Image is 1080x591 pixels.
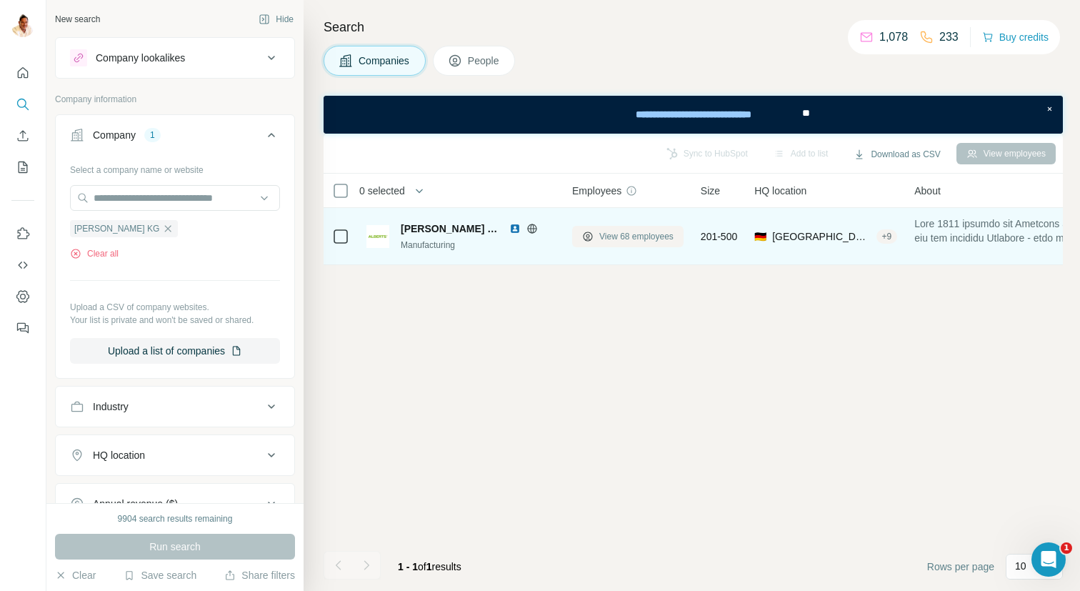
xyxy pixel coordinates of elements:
button: Upload a list of companies [70,338,280,364]
span: [PERSON_NAME] KG [401,222,502,236]
div: 1 [144,129,161,141]
span: 0 selected [359,184,405,198]
button: Hide [249,9,304,30]
button: Search [11,91,34,117]
p: 233 [939,29,959,46]
button: Annual revenue ($) [56,487,294,521]
span: 1 [1061,542,1072,554]
span: Companies [359,54,411,68]
span: People [468,54,501,68]
h4: Search [324,17,1063,37]
span: [GEOGRAPHIC_DATA], [GEOGRAPHIC_DATA] [772,229,870,244]
span: 🇩🇪 [754,229,766,244]
div: Manufacturing [401,239,555,252]
button: Clear [55,568,96,582]
span: [PERSON_NAME] KG [74,222,159,235]
div: Select a company name or website [70,158,280,177]
span: Employees [572,184,621,198]
button: Feedback [11,315,34,341]
button: Save search [124,568,196,582]
button: My lists [11,154,34,180]
img: LinkedIn logo [509,223,521,234]
span: results [398,561,461,572]
p: Your list is private and won't be saved or shared. [70,314,280,327]
button: HQ location [56,438,294,472]
div: New search [55,13,100,26]
button: Dashboard [11,284,34,309]
span: Rows per page [927,560,994,574]
span: HQ location [754,184,806,198]
div: Industry [93,399,129,414]
button: Industry [56,389,294,424]
p: 1,078 [879,29,908,46]
img: Avatar [11,14,34,37]
p: 10 [1015,559,1026,573]
button: Buy credits [982,27,1049,47]
button: Download as CSV [844,144,950,165]
span: Size [701,184,720,198]
span: of [418,561,426,572]
iframe: Intercom live chat [1031,542,1066,577]
span: 1 - 1 [398,561,418,572]
iframe: Banner [324,96,1063,134]
div: Company [93,128,136,142]
div: HQ location [93,448,145,462]
button: Use Surfe API [11,252,34,278]
p: Company information [55,93,295,106]
button: Company lookalikes [56,41,294,75]
span: 201-500 [701,229,737,244]
button: Clear all [70,247,119,260]
button: Quick start [11,60,34,86]
div: Annual revenue ($) [93,497,178,511]
button: Company1 [56,118,294,158]
div: + 9 [876,230,898,243]
span: 1 [426,561,432,572]
span: About [914,184,941,198]
span: View 68 employees [599,230,674,243]
p: Upload a CSV of company websites. [70,301,280,314]
button: Enrich CSV [11,123,34,149]
img: Logo of Gust Alberts KG [366,225,389,248]
div: 9904 search results remaining [118,512,233,525]
button: View 68 employees [572,226,684,247]
div: Company lookalikes [96,51,185,65]
button: Share filters [224,568,295,582]
button: Use Surfe on LinkedIn [11,221,34,247]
